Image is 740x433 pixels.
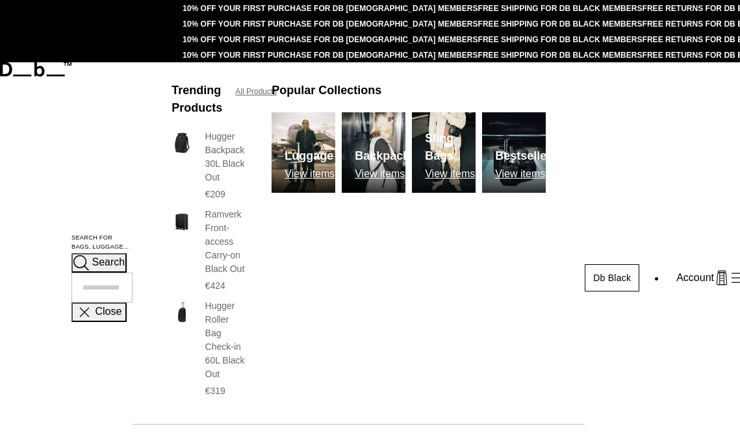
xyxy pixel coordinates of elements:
[342,112,405,193] img: Db
[183,4,478,13] a: 10% OFF YOUR FIRST PURCHASE FOR DB [DEMOGRAPHIC_DATA] MEMBERS
[205,130,246,184] h3: Hugger Backpack 30L Black Out
[172,130,192,156] img: Hugger Backpack 30L Black Out
[342,112,405,193] a: Db Backpacks View items
[478,35,643,44] a: FREE SHIPPING FOR DB BLACK MEMBERS
[172,82,222,117] h3: Trending Products
[205,299,246,381] h3: Hugger Roller Bag Check-in 60L Black Out
[205,189,225,199] span: €209
[272,82,381,99] h3: Popular Collections
[183,19,478,29] a: 10% OFF YOUR FIRST PURCHASE FOR DB [DEMOGRAPHIC_DATA] MEMBERS
[172,299,246,398] a: Hugger Roller Bag Check-in 60L Black Out Hugger Roller Bag Check-in 60L Black Out €319
[272,112,335,193] img: Db
[412,112,476,193] img: Db
[285,147,335,165] h3: Luggage
[665,270,714,286] a: Account
[412,112,476,193] a: Db Sling Bags View items
[425,130,476,165] h3: Sling Bags
[71,253,127,273] button: Search
[495,168,557,180] p: View items
[205,280,225,291] span: €424
[355,168,416,180] p: View items
[285,168,335,180] p: View items
[172,208,246,293] a: Ramverk Front-access Carry-on Black Out Ramverk Front-access Carry-on Black Out €424
[478,4,643,13] a: FREE SHIPPING FOR DB BLACK MEMBERS
[183,51,478,60] a: 10% OFF YOUR FIRST PURCHASE FOR DB [DEMOGRAPHIC_DATA] MEMBERS
[495,147,557,165] h3: Bestsellers
[172,130,246,201] a: Hugger Backpack 30L Black Out Hugger Backpack 30L Black Out €209
[172,208,192,234] img: Ramverk Front-access Carry-on Black Out
[95,306,121,317] span: Close
[478,51,643,60] a: FREE SHIPPING FOR DB BLACK MEMBERS
[172,299,192,325] img: Hugger Roller Bag Check-in 60L Black Out
[92,256,125,267] span: Search
[71,303,127,322] button: Close
[205,386,225,396] span: €319
[205,208,246,276] h3: Ramverk Front-access Carry-on Black Out
[183,35,478,44] a: 10% OFF YOUR FIRST PURCHASE FOR DB [DEMOGRAPHIC_DATA] MEMBERS
[482,112,546,193] img: Db
[235,86,277,97] a: All Products
[478,19,643,29] a: FREE SHIPPING FOR DB BLACK MEMBERS
[482,112,546,193] a: Db Bestsellers View items
[585,264,639,291] a: Db Black
[676,270,714,286] span: Account
[425,168,476,180] p: View items
[355,147,416,165] h3: Backpacks
[71,234,133,252] label: Search for Bags, Luggage...
[272,112,335,193] a: Db Luggage View items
